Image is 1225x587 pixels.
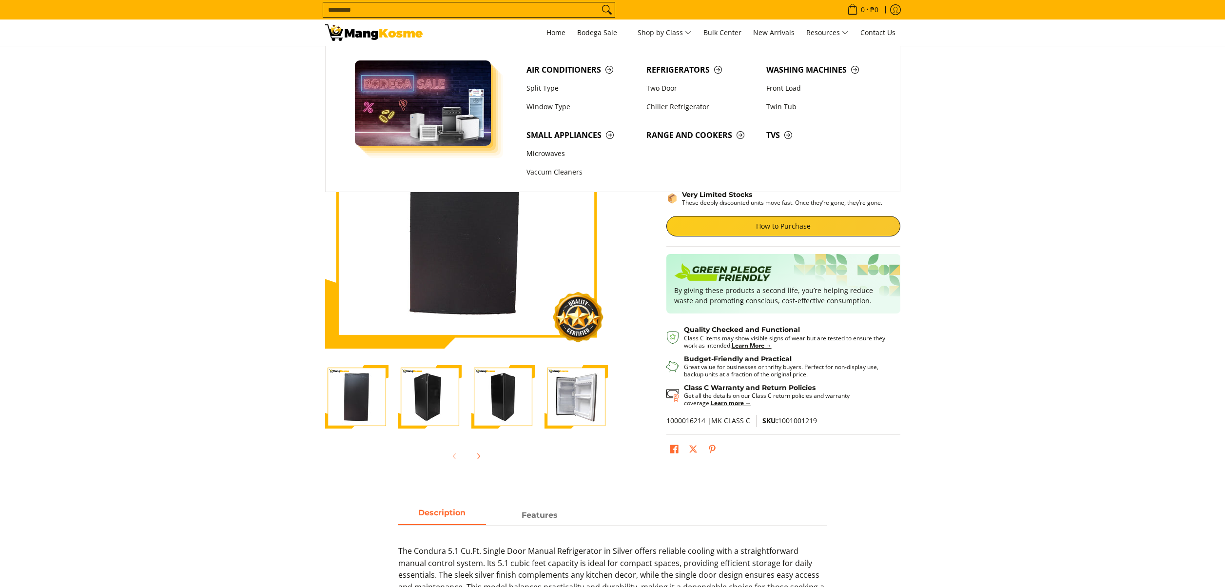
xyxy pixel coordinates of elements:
[522,510,558,520] strong: Features
[642,79,761,98] a: Two Door
[684,325,800,334] strong: Quality Checked and Functional
[766,64,876,76] span: Washing Machines
[398,507,486,525] a: Description
[705,442,719,459] a: Pin on Pinterest
[522,60,642,79] a: Air Conditioners
[572,20,631,46] a: Bodega Sale
[522,144,642,163] a: Microwaves
[699,20,746,46] a: Bulk Center
[642,126,761,144] a: Range and Cookers
[646,129,757,141] span: Range and Cookers
[633,20,697,46] a: Shop by Class
[856,20,900,46] a: Contact Us
[801,20,854,46] a: Resources
[674,262,772,285] img: Badge sustainability green pledge friendly
[642,98,761,116] a: Chiller Refrigerator
[496,507,583,525] a: Description 1
[546,28,565,37] span: Home
[544,365,608,429] img: Condura 5.1 Cu.Ft. Single Door, Manual Silver CSD53MN (Class C)-4
[522,163,642,182] a: Vaccum Cleaners
[355,60,491,146] img: Bodega Sale
[522,79,642,98] a: Split Type
[860,28,895,37] span: Contact Us
[325,24,423,41] img: Condura 5.1 Cu.Ft. Single Door, Manual Silver CSD53MN (Class C) | Mang Kosme
[522,126,642,144] a: Small Appliances
[526,129,637,141] span: Small Appliances
[666,416,750,425] span: 1000016214 |MK CLASS C
[684,363,891,378] p: Great value for businesses or thrifty buyers. Perfect for non-display use, backup units at a frac...
[806,27,849,39] span: Resources
[684,334,891,349] p: Class C items may show visible signs of wear but are tested to ensure they work as intended.
[748,20,799,46] a: New Arrivals
[542,20,570,46] a: Home
[467,446,489,467] button: Next
[684,354,792,363] strong: Budget-Friendly and Practical
[761,98,881,116] a: Twin Tub
[471,365,535,429] img: Condura 5.1 Cu.Ft. Single Door, Manual Silver CSD53MN (Class C)-3
[682,190,752,199] strong: Very Limited Stocks
[766,129,876,141] span: TVs
[761,126,881,144] a: TVs
[869,6,880,13] span: ₱0
[753,28,795,37] span: New Arrivals
[599,2,615,17] button: Search
[526,64,637,76] span: Air Conditioners
[762,416,778,425] span: SKU:
[577,27,626,39] span: Bodega Sale
[646,64,757,76] span: Refrigerators
[703,28,741,37] span: Bulk Center
[674,285,893,306] p: By giving these products a second life, you’re helping reduce waste and promoting conscious, cost...
[762,416,817,425] span: 1001001219
[761,79,881,98] a: Front Load
[666,216,900,236] a: How to Purchase
[325,66,608,349] img: Condura 5.1 Cu.Ft. Single Door, Manual Silver CSD53MN (Class C)
[844,4,881,15] span: •
[684,392,891,407] p: Get all the details on our Class C return policies and warranty coverage.
[667,442,681,459] a: Share on Facebook
[761,60,881,79] a: Washing Machines
[686,442,700,459] a: Post on X
[522,98,642,116] a: Window Type
[684,383,816,392] strong: Class C Warranty and Return Policies
[711,399,751,407] a: Learn more →
[638,27,692,39] span: Shop by Class
[642,60,761,79] a: Refrigerators
[398,507,486,524] span: Description
[398,365,462,429] img: Condura 5.1 Cu.Ft. Single Door, Manual Silver CSD53MN (Class C)-2
[859,6,866,13] span: 0
[325,365,389,429] img: Condura 5.1 Cu.Ft. Single Door, Manual Silver CSD53MN (Class C)-1
[732,341,772,350] a: Learn More →
[682,199,882,206] p: These deeply discounted units move fast. Once they’re gone, they’re gone.
[432,20,900,46] nav: Main Menu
